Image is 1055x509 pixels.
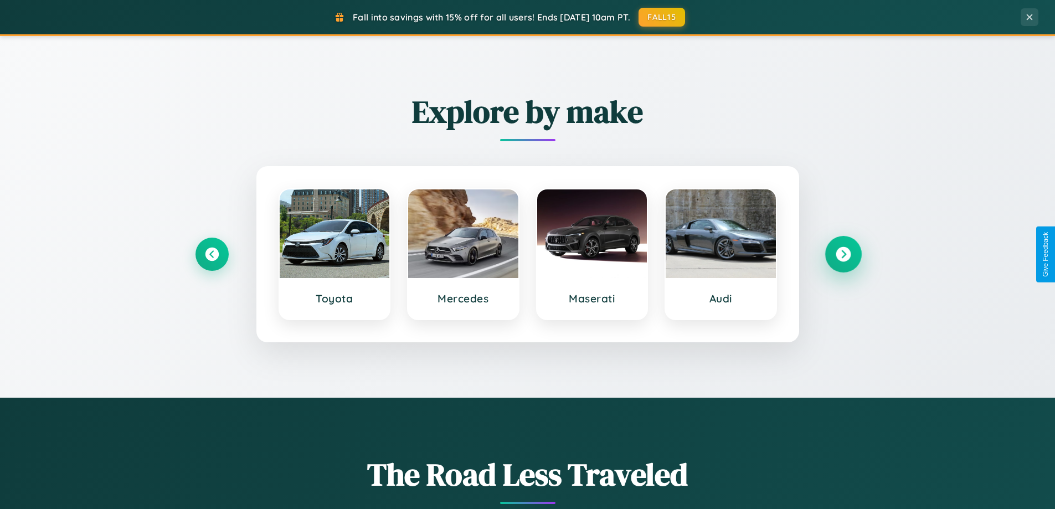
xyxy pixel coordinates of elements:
[195,453,860,496] h1: The Road Less Traveled
[353,12,630,23] span: Fall into savings with 15% off for all users! Ends [DATE] 10am PT.
[548,292,636,305] h3: Maserati
[677,292,765,305] h3: Audi
[639,8,685,27] button: FALL15
[195,90,860,133] h2: Explore by make
[291,292,379,305] h3: Toyota
[1042,232,1049,277] div: Give Feedback
[419,292,507,305] h3: Mercedes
